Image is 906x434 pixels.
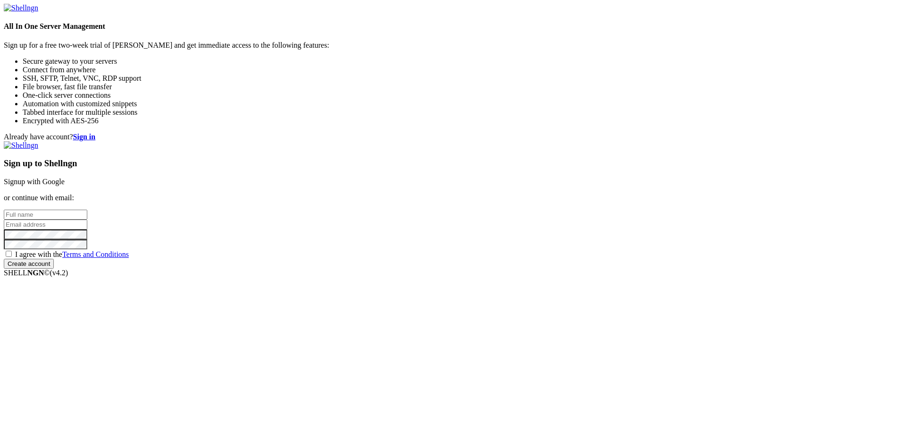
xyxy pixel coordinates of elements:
li: Tabbed interface for multiple sessions [23,108,902,117]
h3: Sign up to Shellngn [4,158,902,169]
li: SSH, SFTP, Telnet, VNC, RDP support [23,74,902,83]
li: One-click server connections [23,91,902,100]
input: I agree with theTerms and Conditions [6,251,12,257]
p: or continue with email: [4,194,902,202]
span: SHELL © [4,269,68,277]
a: Sign in [73,133,96,141]
p: Sign up for a free two-week trial of [PERSON_NAME] and get immediate access to the following feat... [4,41,902,50]
li: Automation with customized snippets [23,100,902,108]
h4: All In One Server Management [4,22,902,31]
img: Shellngn [4,141,38,150]
a: Signup with Google [4,178,65,186]
li: Connect from anywhere [23,66,902,74]
input: Full name [4,210,87,220]
input: Create account [4,259,54,269]
a: Terms and Conditions [62,250,129,258]
img: Shellngn [4,4,38,12]
li: Secure gateway to your servers [23,57,902,66]
li: File browser, fast file transfer [23,83,902,91]
span: I agree with the [15,250,129,258]
span: 4.2.0 [50,269,68,277]
input: Email address [4,220,87,230]
li: Encrypted with AES-256 [23,117,902,125]
b: NGN [27,269,44,277]
div: Already have account? [4,133,902,141]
